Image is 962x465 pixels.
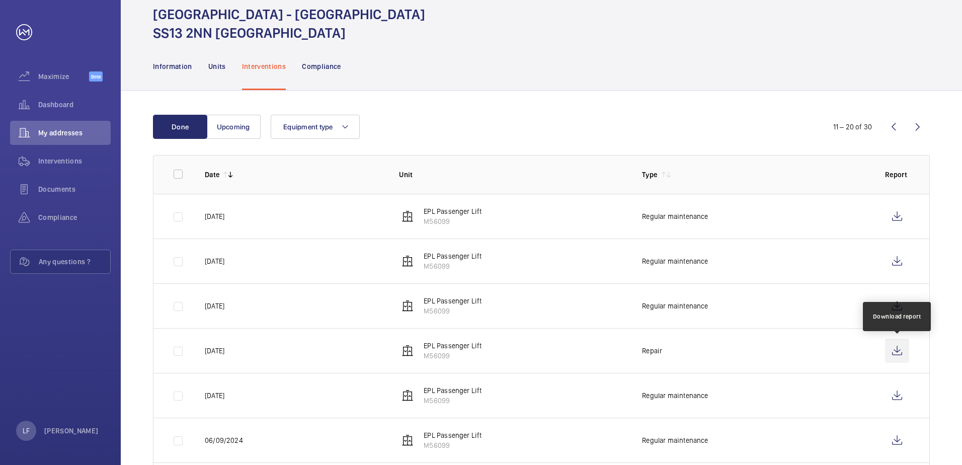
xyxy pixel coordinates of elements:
[89,71,103,82] span: Beta
[833,122,872,132] div: 11 – 20 of 30
[402,345,414,357] img: elevator.svg
[38,156,111,166] span: Interventions
[642,301,708,311] p: Regular maintenance
[399,170,626,180] p: Unit
[402,210,414,222] img: elevator.svg
[885,170,909,180] p: Report
[642,256,708,266] p: Regular maintenance
[208,61,226,71] p: Units
[424,206,482,216] p: EPL Passenger Lift
[205,256,224,266] p: [DATE]
[302,61,341,71] p: Compliance
[642,170,657,180] p: Type
[424,396,482,406] p: M56099
[283,123,333,131] span: Equipment type
[38,128,111,138] span: My addresses
[642,435,708,445] p: Regular maintenance
[242,61,286,71] p: Interventions
[38,71,89,82] span: Maximize
[873,312,921,321] div: Download report
[271,115,360,139] button: Equipment type
[402,390,414,402] img: elevator.svg
[642,346,662,356] p: Repair
[424,261,482,271] p: M56099
[642,391,708,401] p: Regular maintenance
[424,341,482,351] p: EPL Passenger Lift
[205,391,224,401] p: [DATE]
[206,115,261,139] button: Upcoming
[205,301,224,311] p: [DATE]
[153,61,192,71] p: Information
[38,212,111,222] span: Compliance
[424,430,482,440] p: EPL Passenger Lift
[205,170,219,180] p: Date
[402,255,414,267] img: elevator.svg
[424,251,482,261] p: EPL Passenger Lift
[205,435,243,445] p: 06/09/2024
[642,211,708,221] p: Regular maintenance
[402,300,414,312] img: elevator.svg
[424,351,482,361] p: M56099
[424,385,482,396] p: EPL Passenger Lift
[424,440,482,450] p: M56099
[39,257,110,267] span: Any questions ?
[424,296,482,306] p: EPL Passenger Lift
[205,211,224,221] p: [DATE]
[153,115,207,139] button: Done
[205,346,224,356] p: [DATE]
[44,426,99,436] p: [PERSON_NAME]
[23,426,30,436] p: LF
[402,434,414,446] img: elevator.svg
[38,184,111,194] span: Documents
[38,100,111,110] span: Dashboard
[153,5,425,42] h1: [GEOGRAPHIC_DATA] - [GEOGRAPHIC_DATA] SS13 2NN [GEOGRAPHIC_DATA]
[424,306,482,316] p: M56099
[424,216,482,226] p: M56099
